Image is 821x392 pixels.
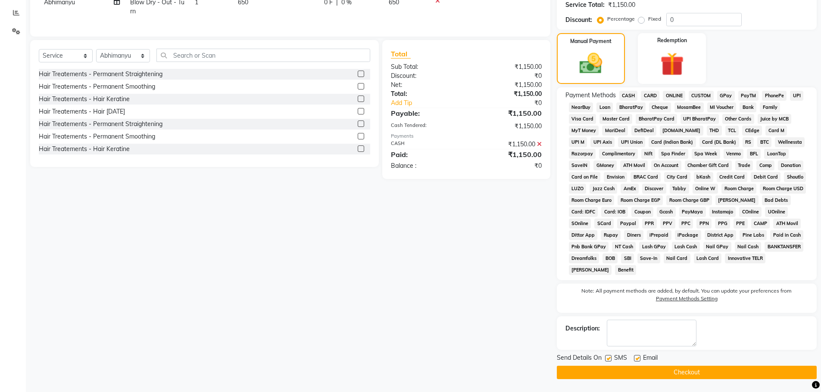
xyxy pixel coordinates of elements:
span: Razorpay [569,149,596,159]
span: Spa Finder [659,149,688,159]
div: ₹0 [480,99,548,108]
span: RS [743,137,754,147]
span: Spa Week [692,149,720,159]
span: PPE [734,219,748,228]
div: Total: [384,90,466,99]
span: Wellnessta [775,137,805,147]
div: Hair Treatements - Permanent Smoothing [39,132,155,141]
div: Hair Treatements - Permanent Straightening [39,120,162,129]
span: Dreamfolks [569,253,599,263]
span: ATH Movil [620,161,648,170]
span: CEdge [742,126,762,136]
span: Card on File [569,172,601,182]
label: Percentage [607,15,635,23]
span: Envision [604,172,627,182]
span: City Card [664,172,690,182]
div: Paid: [384,149,466,160]
span: THD [707,126,722,136]
span: COnline [739,207,762,217]
span: Room Charge EGP [618,195,663,205]
span: [PERSON_NAME] [715,195,759,205]
div: Payments [391,133,541,140]
span: Card (DL Bank) [699,137,739,147]
span: NT Cash [612,242,636,252]
span: Total [391,49,411,59]
span: UPI Axis [590,137,615,147]
span: Credit Card [717,172,748,182]
span: Lash Card [694,253,722,263]
span: MosamBee [674,102,704,112]
span: PPC [679,219,693,228]
span: Other Cards [722,114,754,124]
span: Trade [735,161,753,170]
span: PPR [642,219,657,228]
a: Add Tip [384,99,480,108]
img: _cash.svg [572,50,609,77]
span: NearBuy [569,102,593,112]
span: AmEx [621,184,639,194]
div: ₹0 [466,71,548,80]
span: PhonePe [762,91,787,101]
span: PayMaya [679,207,706,217]
span: CAMP [751,219,770,228]
span: Nail Card [664,253,690,263]
div: Hair Treatements - Hair Keratine [39,95,130,104]
span: BFL [747,149,761,159]
span: Send Details On [557,353,602,364]
span: Paid in Cash [770,230,803,240]
span: Dittor App [569,230,598,240]
label: Fixed [648,15,661,23]
span: BOB [602,253,618,263]
span: Save-In [637,253,660,263]
span: BharatPay [616,102,646,112]
span: Payment Methods [565,91,616,100]
span: Paypal [617,219,639,228]
label: Redemption [657,37,687,44]
span: Debit Card [751,172,780,182]
span: [PERSON_NAME] [569,265,612,275]
span: BharatPay Card [636,114,677,124]
span: Benefit [615,265,636,275]
span: bKash [694,172,713,182]
span: Card (Indian Bank) [649,137,696,147]
span: SOnline [569,219,591,228]
span: LoanTap [764,149,789,159]
div: Discount: [384,71,466,80]
span: iPrepaid [647,230,671,240]
span: On Account [651,161,681,170]
span: Innovative TELR [725,253,765,263]
span: Room Charge Euro [569,195,615,205]
span: Juice by MCB [758,114,792,124]
span: MariDeal [602,126,628,136]
span: Online W [693,184,718,194]
label: Note: All payment methods are added, by default. You can update your preferences from [565,287,808,306]
img: _gift.svg [653,49,691,79]
div: Sub Total: [384,62,466,71]
span: Pine Labs [740,230,767,240]
span: SCard [594,219,614,228]
span: Donation [778,161,803,170]
span: UOnline [765,207,788,217]
div: ₹0 [466,161,548,170]
span: Chamber Gift Card [685,161,732,170]
div: Discount: [565,15,592,25]
span: LUZO [569,184,587,194]
span: SaveIN [569,161,590,170]
span: CUSTOM [689,91,714,101]
span: Venmo [724,149,744,159]
span: Nift [641,149,655,159]
span: iPackage [675,230,701,240]
span: UPI Union [618,137,645,147]
span: Card: IDFC [569,207,598,217]
span: Master Card [599,114,632,124]
label: Payment Methods Setting [656,295,718,302]
span: ONLINE [663,91,685,101]
div: ₹1,150.00 [466,108,548,118]
span: Bad Debts [762,195,791,205]
span: BANKTANSFER [765,242,803,252]
span: Card M [765,126,787,136]
input: Search or Scan [156,49,370,62]
span: Email [643,353,658,364]
span: Diners [624,230,643,240]
button: Checkout [557,366,817,379]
